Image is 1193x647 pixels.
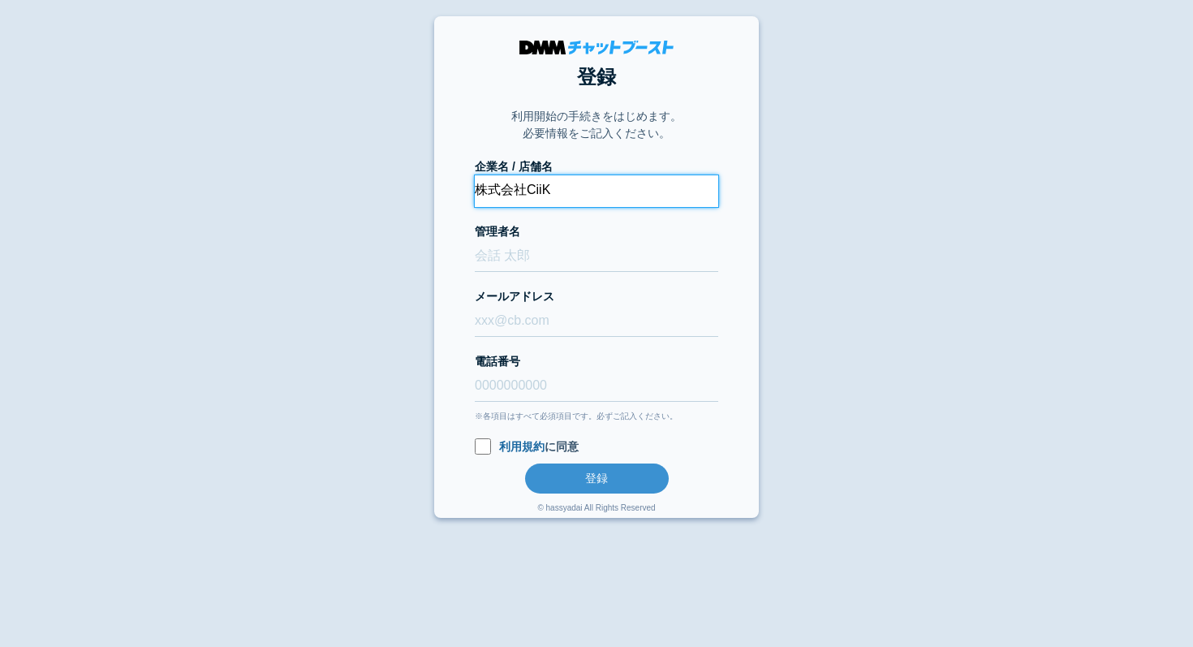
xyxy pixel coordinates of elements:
input: xxx@cb.com [475,305,718,337]
a: 利用規約 [499,440,545,453]
input: 株式会社チャットブースト [475,175,718,207]
h1: 登録 [475,63,718,92]
img: DMMチャットブースト [519,41,674,54]
p: 利用開始の手続きをはじめます。 必要情報をご記入ください。 [511,108,682,142]
label: 電話番号 [475,353,718,370]
label: 企業名 / 店舗名 [475,158,718,175]
label: メールアドレス [475,288,718,305]
label: 管理者名 [475,223,718,240]
div: © hassyadai All Rights Reserved [537,502,655,518]
input: 会話 太郎 [475,240,718,272]
input: 0000000000 [475,370,718,402]
button: 登録 [525,464,669,494]
input: 利用規約に同意 [475,438,491,455]
label: に同意 [475,438,718,455]
div: ※各項目はすべて必須項目です。必ずご記入ください。 [475,410,718,422]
